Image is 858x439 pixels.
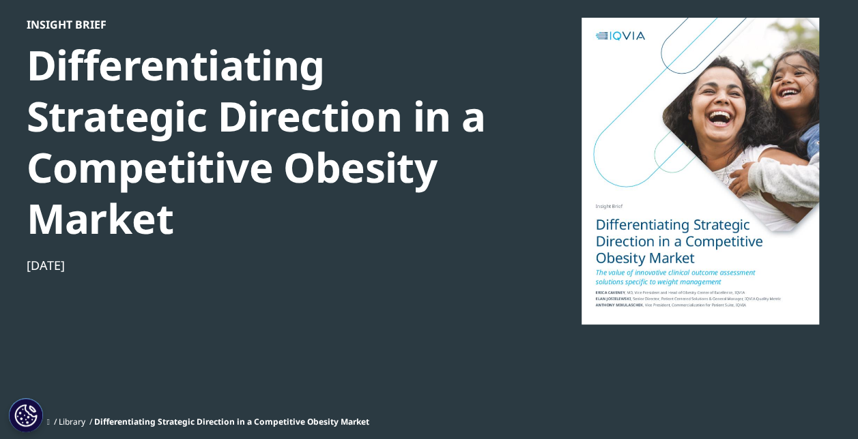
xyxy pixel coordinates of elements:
a: Library [59,416,85,427]
div: [DATE] [27,257,495,273]
button: Cookies Settings [9,398,43,432]
div: Differentiating Strategic Direction in a Competitive Obesity Market [27,40,495,244]
span: Differentiating Strategic Direction in a Competitive Obesity Market [94,416,369,427]
div: Insight Brief [27,18,495,31]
